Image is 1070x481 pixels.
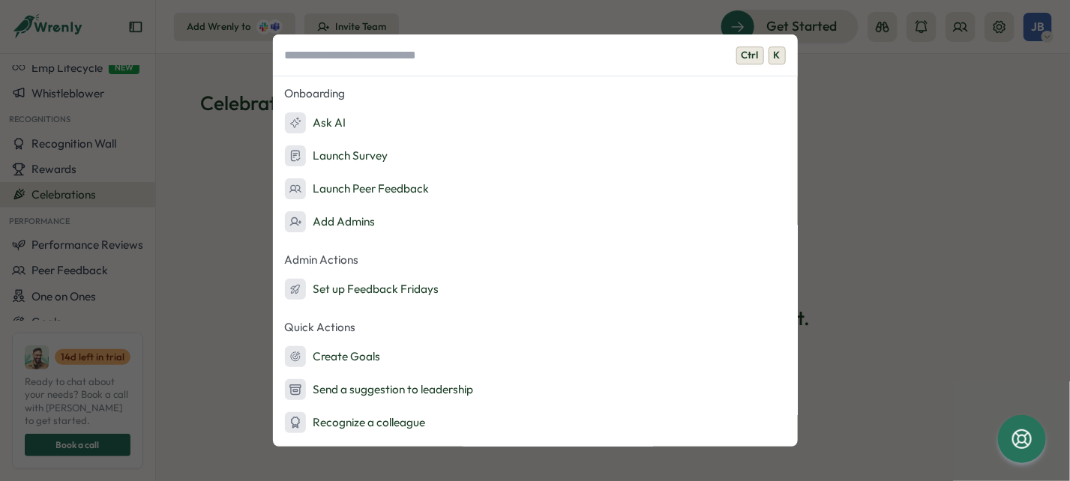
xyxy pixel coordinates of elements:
div: Send a suggestion to leadership [285,379,474,400]
span: Ctrl [736,46,764,64]
p: Onboarding [273,82,798,105]
button: Set up Feedback Fridays [273,274,798,304]
div: Add Admins [285,211,376,232]
button: Add Admins [273,207,798,237]
div: Ask AI [285,112,346,133]
button: Ask AI [273,108,798,138]
p: Quick Actions [273,316,798,339]
button: Recognize a colleague [273,408,798,438]
div: Launch Survey [285,145,388,166]
span: K [769,46,786,64]
button: Create Goals [273,342,798,372]
div: Recognize a colleague [285,412,426,433]
button: Send a suggestion to leadership [273,375,798,405]
div: Launch Peer Feedback [285,178,430,199]
div: Set up Feedback Fridays [285,279,439,300]
p: Admin Actions [273,249,798,271]
button: Launch Survey [273,141,798,171]
div: Create Goals [285,346,381,367]
button: Launch Peer Feedback [273,174,798,204]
